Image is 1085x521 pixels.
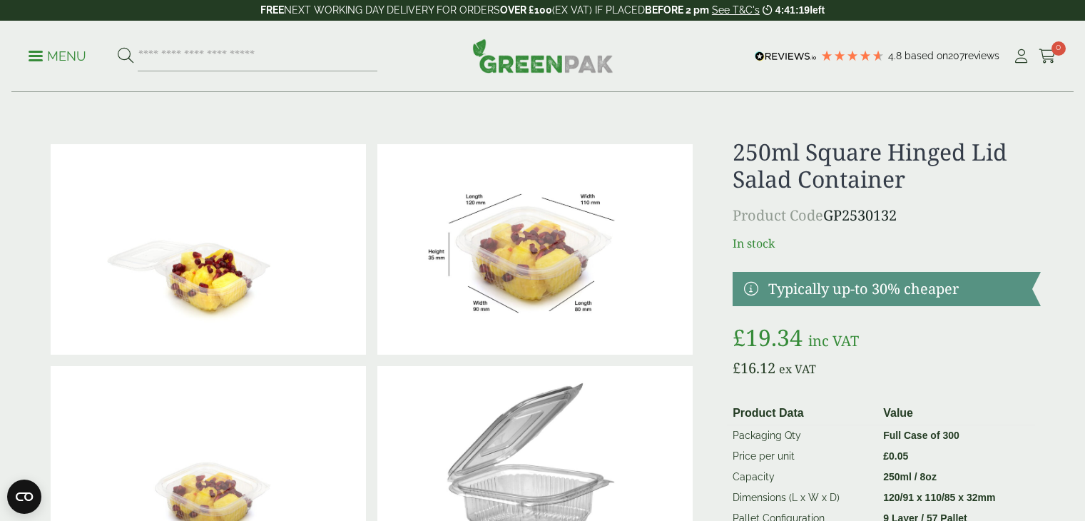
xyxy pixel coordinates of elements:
span: reviews [964,50,999,61]
i: Cart [1039,49,1056,64]
span: Product Code [733,206,823,225]
p: In stock [733,235,1040,252]
img: SaladBox_250 [377,144,693,355]
span: 4.8 [888,50,905,61]
span: 4:41:19 [775,4,810,16]
img: GreenPak Supplies [472,39,613,73]
td: Dimensions (L x W x D) [727,487,877,508]
span: £ [733,322,745,353]
span: Based on [905,50,948,61]
td: Price per unit [727,446,877,467]
bdi: 19.34 [733,322,803,353]
th: Product Data [727,402,877,425]
strong: OVER £100 [500,4,552,16]
span: inc VAT [808,331,859,350]
img: 250ml Square Hinged Salad Container Open [51,144,366,355]
strong: 120/91 x 110/85 x 32mm [883,492,995,503]
img: REVIEWS.io [755,51,817,61]
td: Capacity [727,467,877,487]
span: ex VAT [779,361,816,377]
h1: 250ml Square Hinged Lid Salad Container [733,138,1040,193]
strong: 250ml / 8oz [883,471,937,482]
strong: Full Case of 300 [883,430,959,441]
span: left [810,4,825,16]
bdi: 16.12 [733,358,775,378]
span: £ [733,358,740,378]
i: My Account [1012,49,1030,64]
span: £ [883,450,889,462]
td: Packaging Qty [727,425,877,446]
strong: BEFORE 2 pm [645,4,709,16]
p: GP2530132 [733,205,1040,226]
th: Value [877,402,1034,425]
bdi: 0.05 [883,450,908,462]
strong: FREE [260,4,284,16]
p: Menu [29,48,86,65]
a: Menu [29,48,86,62]
button: Open CMP widget [7,480,41,514]
a: 0 [1039,46,1056,67]
div: 4.79 Stars [820,49,885,62]
span: 0 [1051,41,1066,56]
a: See T&C's [712,4,760,16]
span: 207 [948,50,964,61]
